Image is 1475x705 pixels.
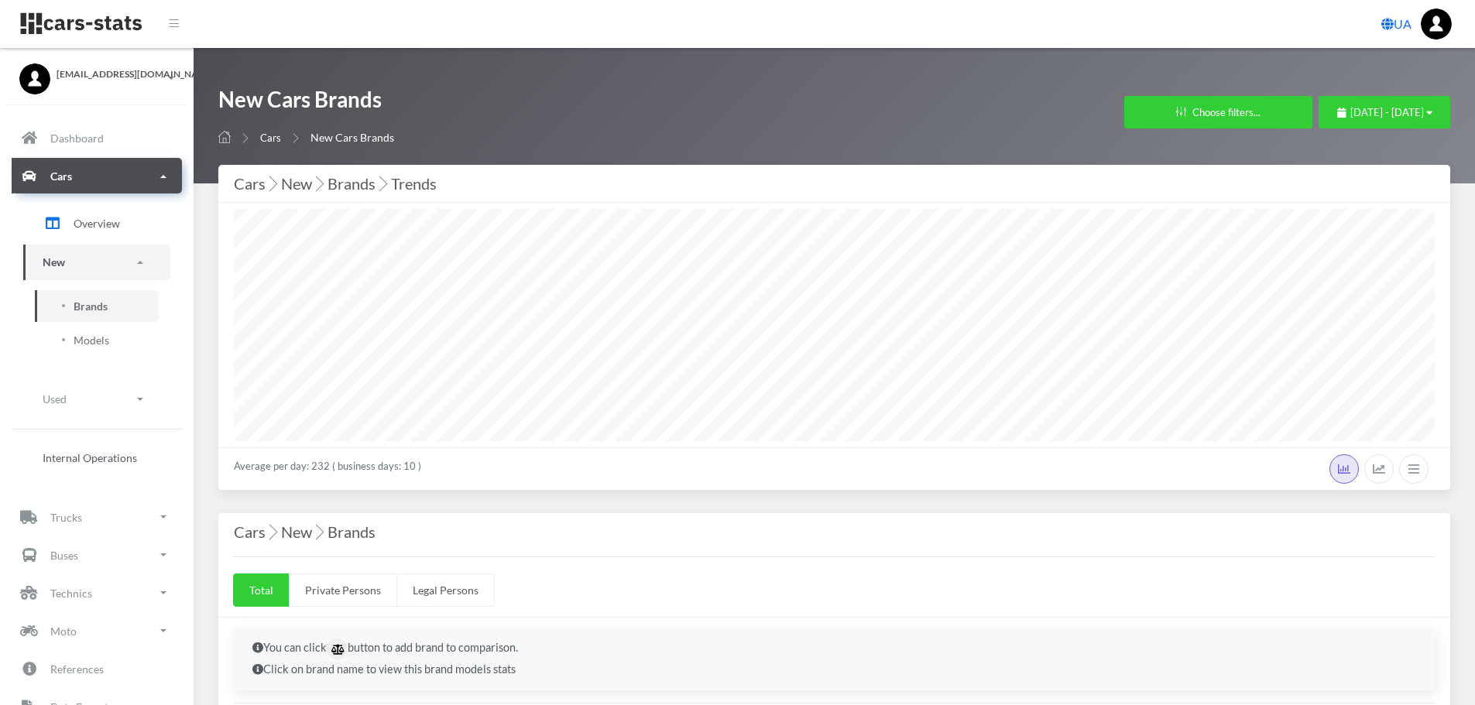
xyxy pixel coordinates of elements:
[12,159,182,194] a: Cars
[1350,106,1424,118] span: [DATE] - [DATE]
[396,573,495,607] a: Legal Persons
[35,290,159,322] a: Brands
[12,537,182,573] a: Buses
[50,621,77,641] p: Moto
[43,253,65,272] p: New
[57,67,174,81] span: [EMAIL_ADDRESS][DOMAIN_NAME]
[74,215,120,231] span: Overview
[234,519,1435,544] h4: Cars New Brands
[12,613,182,649] a: Moto
[310,131,394,144] span: New Cars Brands
[23,245,170,280] a: New
[43,389,67,409] p: Used
[50,659,104,679] p: References
[289,573,397,607] a: Private Persons
[234,628,1435,690] div: You can click button to add brand to comparison. Click on brand name to view this brand models stats
[12,499,182,535] a: Trucks
[12,651,182,686] a: References
[1421,9,1452,39] img: ...
[233,573,290,607] a: Total
[50,128,104,148] p: Dashboard
[23,204,170,243] a: Overview
[218,447,1450,490] div: Average per day: 232 ( business days: 10 )
[50,546,78,565] p: Buses
[50,584,92,603] p: Technics
[12,121,182,156] a: Dashboard
[35,324,159,356] a: Models
[23,442,170,474] a: Internal Operations
[50,166,72,186] p: Cars
[260,132,281,144] a: Cars
[74,298,108,314] span: Brands
[234,171,1435,196] div: Cars New Brands Trends
[12,575,182,611] a: Technics
[1375,9,1418,39] a: UA
[50,508,82,527] p: Trucks
[218,85,394,121] h1: New Cars Brands
[23,382,170,416] a: Used
[19,63,174,81] a: [EMAIL_ADDRESS][DOMAIN_NAME]
[1319,96,1450,128] button: [DATE] - [DATE]
[1124,96,1312,128] button: Choose filters...
[43,450,137,466] span: Internal Operations
[19,12,143,36] img: navbar brand
[74,332,109,348] span: Models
